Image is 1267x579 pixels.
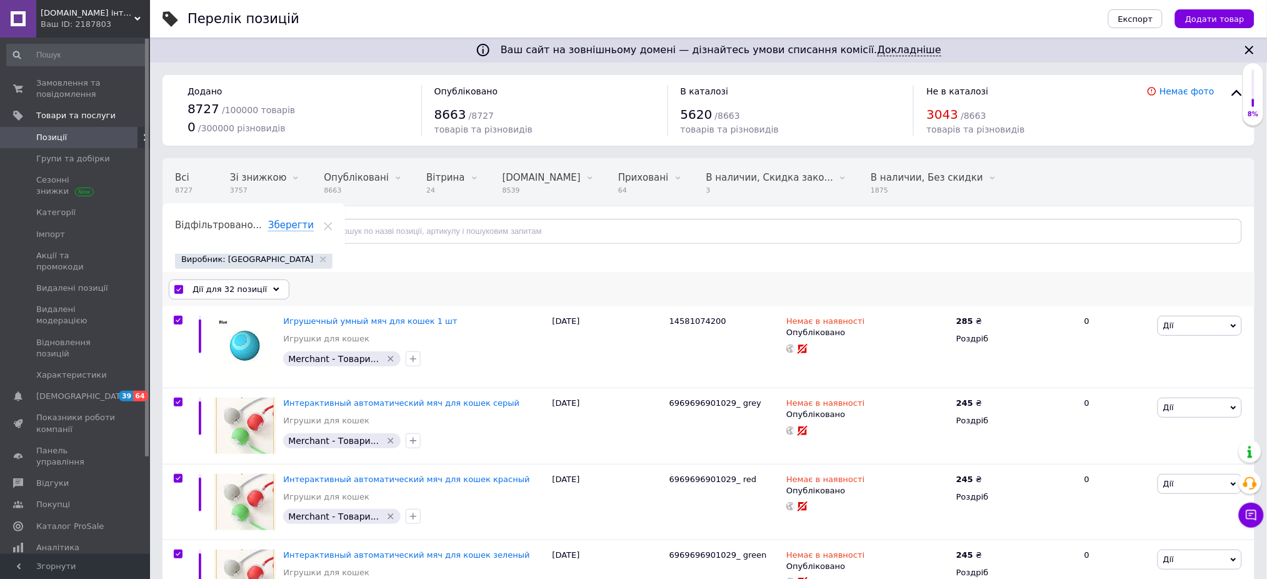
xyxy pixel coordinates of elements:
span: 8727 [188,101,219,116]
div: ₴ [956,398,982,409]
span: 8663 [434,107,466,122]
span: Немає в наявності [786,475,864,488]
span: 8727 [175,186,193,195]
svg: Видалити мітку [386,511,396,521]
div: [DATE] [549,306,666,388]
a: Игрушки для кошек [283,567,369,578]
span: Приховані [618,172,669,183]
span: 5620 [681,107,713,122]
span: товарів та різновидів [434,124,533,134]
div: Перелік позицій [188,13,299,26]
button: Експорт [1108,9,1163,28]
span: Додати товар [1185,14,1244,24]
img: Интерактивный автоматический мяч для кошек серый [214,398,276,454]
span: Каталог ProSale [36,521,104,532]
span: Немає в наявності [786,550,864,563]
div: Роздріб [956,491,1074,503]
img: Интерактивный автоматический мяч для кошек красный [214,474,276,530]
span: / 300000 різновидів [198,123,286,133]
span: Замовлення та повідомлення [36,78,116,100]
span: 64 [618,186,669,195]
div: 0 [1077,464,1154,540]
div: Ваш ID: 2187803 [41,19,150,30]
span: / 8663 [961,111,986,121]
span: 24 [426,186,464,195]
span: Ваш сайт на зовнішньому домені — дізнайтесь умови списання комісії. [501,44,941,56]
a: Игрушки для кошек [283,491,369,503]
span: 3757 [230,186,286,195]
a: Игрушки для кошек [283,333,369,345]
span: 14581074200 [669,316,726,326]
span: Акції та промокоди [36,250,116,273]
span: Групи та добірки [36,153,110,164]
a: Игрушки для кошек [283,415,369,426]
button: Додати товар [1175,9,1254,28]
svg: Видалити мітку [386,436,396,446]
span: Дії [1163,403,1174,412]
a: Интерактивный автоматический мяч для кошек зеленый [283,550,529,560]
svg: Закрити [1242,43,1257,58]
a: Интерактивный автоматический мяч для кошек серый [283,398,519,408]
span: 8539 [503,186,581,195]
div: ₴ [956,316,982,327]
div: ₴ [956,550,982,561]
span: 39 [119,391,133,401]
span: 64 [133,391,148,401]
div: Роздріб [956,415,1074,426]
span: Дії [1163,555,1174,564]
div: ₴ [956,474,982,485]
span: / 8663 [715,111,740,121]
span: 0 [188,119,196,134]
span: Відгуки [36,478,69,489]
div: Роздріб [956,567,1074,578]
span: Всі [175,172,189,183]
span: 6969696901029_ red [669,475,756,484]
span: Видалені модерацією [36,304,116,326]
span: Merchant - Товари... [288,354,379,364]
span: Немає в наявності [786,398,864,411]
span: Категорії [36,207,76,218]
span: / 8727 [469,111,494,121]
input: Пошук по назві позиції, артикулу і пошуковим запитам [315,219,1242,244]
span: 8663 [324,186,389,195]
div: Роздріб [956,333,1074,345]
span: товарів та різновидів [926,124,1024,134]
div: Опубліковано [786,409,950,420]
span: Не в каталозі [926,86,988,96]
span: 6969696901029_ green [669,550,767,560]
div: В наличии, Скидка закончилась [694,159,859,206]
b: 245 [956,475,973,484]
span: Дії для 32 позиції [193,284,267,295]
span: / 100000 товарів [222,105,295,115]
span: В наличии, Без скидки [871,172,983,183]
span: В наличии, Скидка зако... [706,172,834,183]
span: Характеристики [36,370,107,381]
span: [DEMOGRAPHIC_DATA] [36,391,129,402]
a: Игрушечный умный мяч для кошек 1 шт [283,316,458,326]
b: 245 [956,550,973,560]
span: Показники роботи компанії [36,412,116,435]
div: Опубліковано [786,327,950,338]
span: 3043 [926,107,958,122]
div: [DATE] [549,388,666,464]
span: Merchant - Товари... [288,436,379,446]
span: Видалені позиції [36,283,108,294]
span: Аналітика [36,542,79,553]
span: Вітрина [426,172,464,183]
div: 8% [1243,110,1263,119]
button: Чат з покупцем [1239,503,1264,528]
span: Відфільтровано... [175,219,262,231]
a: Интерактивный автоматический мяч для кошек красный [283,475,529,484]
span: Yourun.com.ua інтернет магазин [41,8,134,19]
a: Докладніше [878,44,941,56]
img: Игрушечный умный мяч для кошек 1 шт [214,316,276,378]
span: Позиції [36,132,67,143]
span: [DOMAIN_NAME] [503,172,581,183]
span: товарів та різновидів [681,124,779,134]
input: Пошук [6,44,147,66]
span: Зберегти [268,219,314,231]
